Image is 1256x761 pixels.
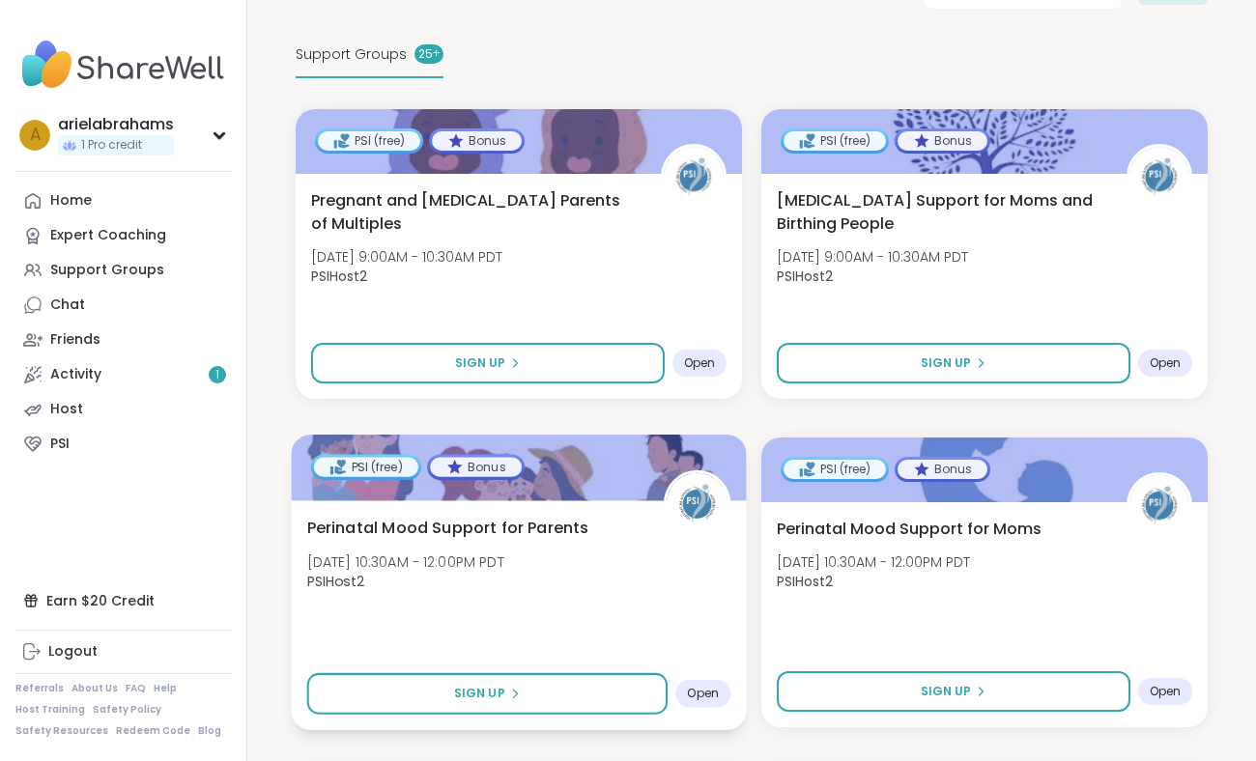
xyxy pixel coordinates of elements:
div: Earn $20 Credit [15,583,231,618]
a: Blog [198,724,221,738]
a: Support Groups [15,253,231,288]
div: Logout [48,642,98,662]
a: Help [154,682,177,695]
div: Chat [50,296,85,315]
div: Expert Coaching [50,226,166,245]
span: Open [684,355,715,371]
div: arielabrahams [58,114,174,135]
span: 1 Pro credit [81,137,142,154]
img: PSIHost2 [667,473,728,534]
a: Redeem Code [116,724,190,738]
a: PSI [15,427,231,462]
span: Perinatal Mood Support for Parents [307,516,589,539]
span: Pregnant and [MEDICAL_DATA] Parents of Multiples [311,189,640,236]
a: Host Training [15,703,85,717]
span: Open [1150,684,1181,699]
button: Sign Up [777,671,1130,712]
img: PSIHost2 [1129,475,1189,535]
div: PSI [50,435,70,454]
a: Activity1 [15,357,231,392]
img: PSIHost2 [1129,147,1189,207]
a: About Us [71,682,118,695]
span: 1 [215,367,219,383]
a: Chat [15,288,231,323]
a: Safety Policy [93,703,161,717]
span: Support Groups [296,44,407,65]
button: Sign Up [307,673,668,715]
span: Open [1150,355,1181,371]
a: Safety Resources [15,724,108,738]
span: Sign Up [921,683,971,700]
div: Home [50,191,92,211]
span: [DATE] 9:00AM - 10:30AM PDT [311,247,502,267]
span: [DATE] 10:30AM - 12:00PM PDT [777,552,970,572]
span: [DATE] 9:00AM - 10:30AM PDT [777,247,968,267]
span: Perinatal Mood Support for Moms [777,518,1042,541]
span: [MEDICAL_DATA] Support for Moms and Birthing People [777,189,1105,236]
div: PSI (free) [314,457,418,476]
a: Host [15,392,231,427]
div: Activity [50,365,101,384]
a: Home [15,183,231,218]
span: [DATE] 10:30AM - 12:00PM PDT [307,551,504,571]
b: PSIHost2 [307,572,364,591]
a: FAQ [126,682,146,695]
a: Expert Coaching [15,218,231,253]
div: PSI (free) [784,460,886,479]
div: Bonus [898,460,987,479]
div: Bonus [430,457,522,476]
a: Friends [15,323,231,357]
img: PSIHost2 [664,147,724,207]
span: a [30,123,41,148]
div: 25 [414,44,443,64]
a: Logout [15,634,231,669]
div: Bonus [432,131,522,151]
pre: + [433,45,440,63]
div: Friends [50,330,100,350]
button: Sign Up [311,343,665,383]
div: Bonus [898,131,987,151]
span: Sign Up [454,685,505,702]
span: Sign Up [921,354,971,372]
div: Support Groups [50,261,164,280]
img: ShareWell Nav Logo [15,31,231,99]
div: Host [50,400,83,419]
span: Sign Up [455,354,505,372]
div: PSI (free) [784,131,886,151]
span: Open [687,686,719,701]
button: Sign Up [777,343,1130,383]
a: Referrals [15,682,64,695]
b: PSIHost2 [777,267,833,286]
b: PSIHost2 [311,267,367,286]
b: PSIHost2 [777,572,833,591]
div: PSI (free) [318,131,420,151]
